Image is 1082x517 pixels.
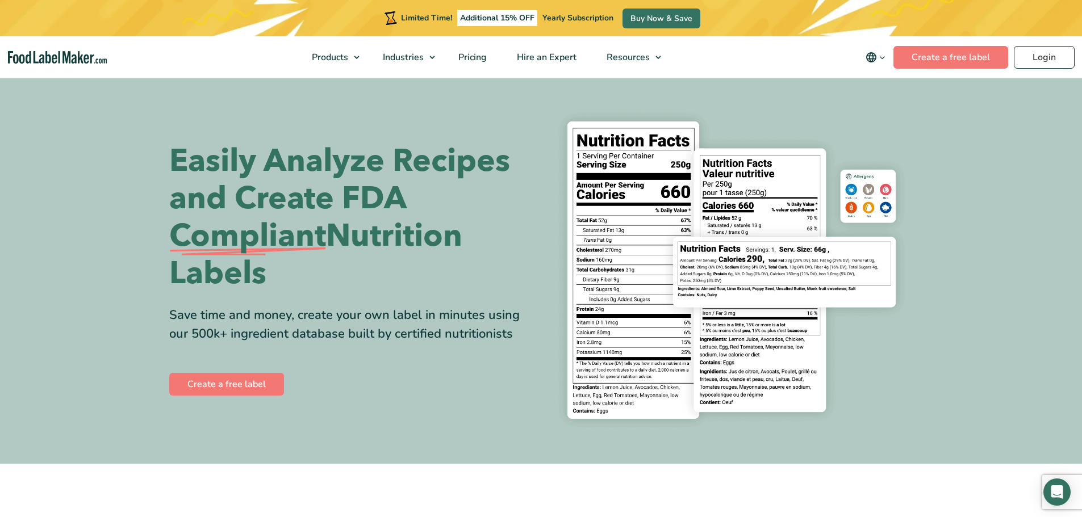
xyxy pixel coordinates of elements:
[169,217,326,255] span: Compliant
[297,36,365,78] a: Products
[1043,478,1071,506] div: Open Intercom Messenger
[379,51,425,64] span: Industries
[308,51,349,64] span: Products
[542,12,613,23] span: Yearly Subscription
[513,51,578,64] span: Hire an Expert
[592,36,667,78] a: Resources
[502,36,589,78] a: Hire an Expert
[368,36,441,78] a: Industries
[623,9,700,28] a: Buy Now & Save
[169,142,533,292] h1: Easily Analyze Recipes and Create FDA Nutrition Labels
[603,51,651,64] span: Resources
[455,51,488,64] span: Pricing
[401,12,452,23] span: Limited Time!
[169,306,533,343] div: Save time and money, create your own label in minutes using our 500k+ ingredient database built b...
[444,36,499,78] a: Pricing
[1014,46,1075,69] a: Login
[893,46,1008,69] a: Create a free label
[169,373,284,396] a: Create a free label
[457,10,537,26] span: Additional 15% OFF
